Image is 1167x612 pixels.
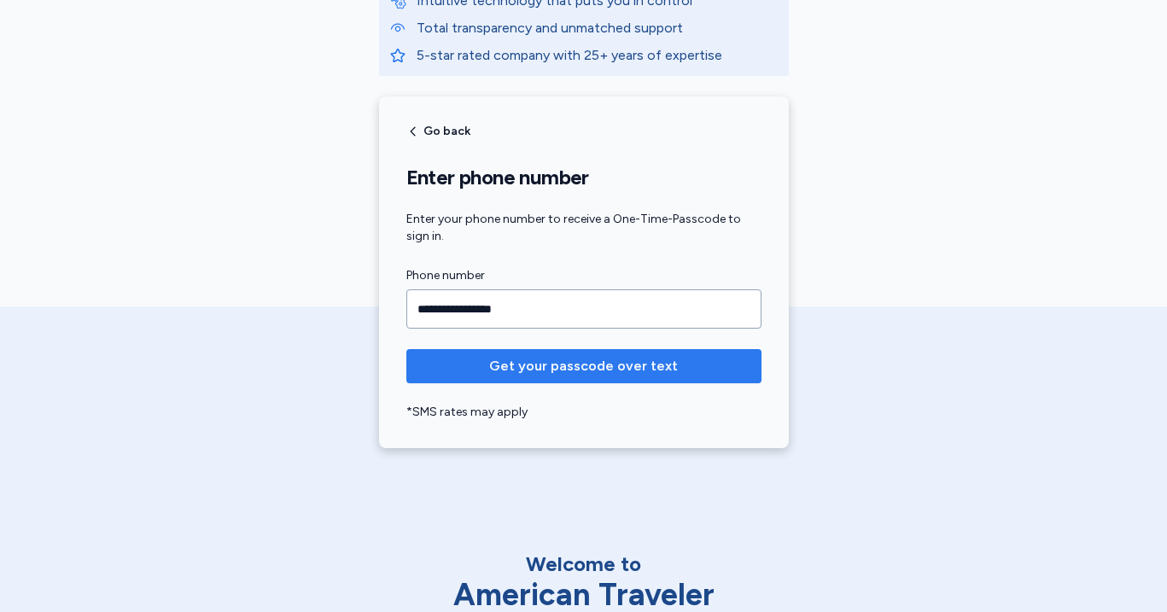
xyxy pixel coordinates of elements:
[417,45,779,66] p: 5-star rated company with 25+ years of expertise
[406,349,761,383] button: Get your passcode over text
[489,356,678,376] span: Get your passcode over text
[406,404,761,421] div: *SMS rates may apply
[423,125,470,137] span: Go back
[405,551,763,578] div: Welcome to
[406,125,470,138] button: Go back
[406,265,761,286] label: Phone number
[406,289,761,329] input: Phone number
[406,165,761,190] h1: Enter phone number
[417,18,779,38] p: Total transparency and unmatched support
[406,211,761,245] div: Enter your phone number to receive a One-Time-Passcode to sign in.
[405,578,763,612] div: American Traveler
